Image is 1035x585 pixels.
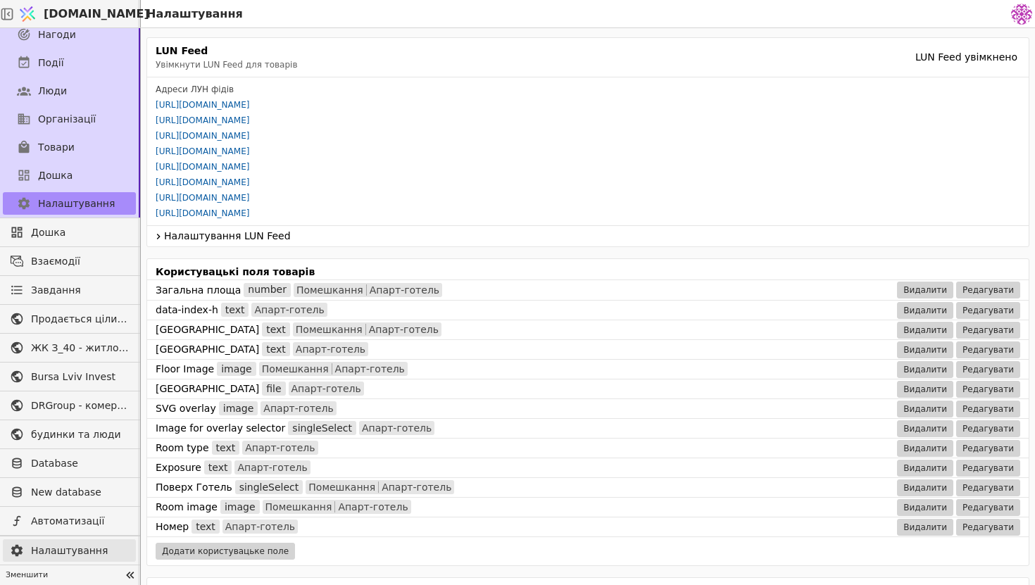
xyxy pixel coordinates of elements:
button: Редагувати [956,499,1020,516]
a: [URL][DOMAIN_NAME] [156,177,249,187]
a: [URL][DOMAIN_NAME] [156,131,249,141]
a: [DOMAIN_NAME] [14,1,141,27]
span: Загальна площа [156,283,241,298]
a: [URL][DOMAIN_NAME] [156,146,249,156]
span: Апарт-готель [234,462,310,473]
button: Видалити [897,440,953,457]
span: Апарт-готель [334,501,410,512]
span: Товари [38,140,75,155]
span: Bursa Lviv Invest [31,370,129,384]
div: text [212,441,240,455]
button: Видалити [897,361,953,378]
span: Апарт-готель [332,363,408,375]
div: singleSelect [235,480,303,494]
span: Апарт-готель [222,521,298,532]
a: [URL][DOMAIN_NAME] [156,100,249,110]
a: [URL][DOMAIN_NAME] [156,208,249,218]
p: Увімкнути LUN Feed для товарів [156,58,915,71]
p: Користувацькі поля товарів [147,265,1029,279]
span: Помешкання [293,324,365,335]
button: Видалити [897,322,953,339]
span: Налаштування [31,543,129,558]
a: Нагоди [3,23,136,46]
span: [GEOGRAPHIC_DATA] [156,382,259,396]
button: Редагувати [956,401,1020,417]
span: Floor Image [156,362,214,377]
span: Завдання [31,283,81,298]
span: Image for overlay selector [156,421,285,436]
div: text [204,460,232,474]
span: New database [31,485,129,500]
a: Налаштування [3,192,136,215]
button: Видалити [897,381,953,398]
a: Завдання [3,279,136,301]
a: будинки та люди [3,423,136,446]
div: Адреси ЛУН фідів [156,83,1020,96]
span: Номер [156,520,189,534]
button: Редагувати [956,381,1020,398]
span: Налаштування [38,196,115,211]
a: Дошка [3,164,136,187]
div: image [219,401,258,415]
span: Налаштування LUN Feed [164,229,1023,244]
span: data-index-h [156,303,218,317]
a: Автоматизації [3,510,136,532]
span: Організації [38,112,96,127]
span: SVG overlay [156,401,216,416]
a: DRGroup - комерційна нерухоомість [3,394,136,417]
button: Видалити [897,499,953,516]
span: [GEOGRAPHIC_DATA] [156,342,259,357]
span: Помешкання [259,363,332,375]
span: ЖК З_40 - житлова та комерційна нерухомість класу Преміум [31,341,129,356]
div: text [192,520,220,534]
div: text [262,322,290,336]
span: Помешкання [306,482,378,493]
div: image [220,500,260,514]
span: Апарт-готель [293,344,368,355]
span: DRGroup - комерційна нерухоомість [31,398,129,413]
div: text [262,342,290,356]
span: Database [31,456,129,471]
button: Редагувати [956,282,1020,298]
a: ЖК З_40 - житлова та комерційна нерухомість класу Преміум [3,336,136,359]
span: Помешкання [294,284,366,296]
button: Редагувати [956,361,1020,378]
span: [GEOGRAPHIC_DATA] [156,322,259,337]
span: Події [38,56,64,70]
span: Помешкання [263,501,335,512]
button: Видалити [897,519,953,536]
div: image [217,362,256,376]
button: Редагувати [956,322,1020,339]
span: Апарт-готель [242,442,318,453]
span: Поверх Готель [156,480,232,495]
div: text [221,303,249,317]
button: Видалити [897,302,953,319]
button: Редагувати [956,302,1020,319]
div: file [262,382,285,396]
div: singleSelect [288,421,356,435]
span: Взаємодії [31,254,129,269]
button: Видалити [897,341,953,358]
button: Видалити [897,420,953,437]
span: Дошка [38,168,73,183]
button: Редагувати [956,341,1020,358]
p: LUN Feed [156,44,915,58]
span: [DOMAIN_NAME] [44,6,149,23]
span: Exposure [156,460,201,475]
img: 137b5da8a4f5046b86490006a8dec47a [1011,4,1032,25]
a: Події [3,51,136,74]
span: Апарт-готель [261,403,336,414]
a: Організації [3,108,136,130]
span: будинки та люди [31,427,129,442]
button: Редагувати [956,519,1020,536]
span: Апарт-готель [366,284,442,296]
span: Люди [38,84,67,99]
a: New database [3,481,136,503]
a: Продається цілий будинок [PERSON_NAME] нерухомість [3,308,136,330]
img: Logo [17,1,38,27]
a: [URL][DOMAIN_NAME] [156,162,249,172]
button: Редагувати [956,440,1020,457]
button: Редагувати [956,460,1020,477]
a: [URL][DOMAIN_NAME] [156,193,249,203]
button: Видалити [897,460,953,477]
